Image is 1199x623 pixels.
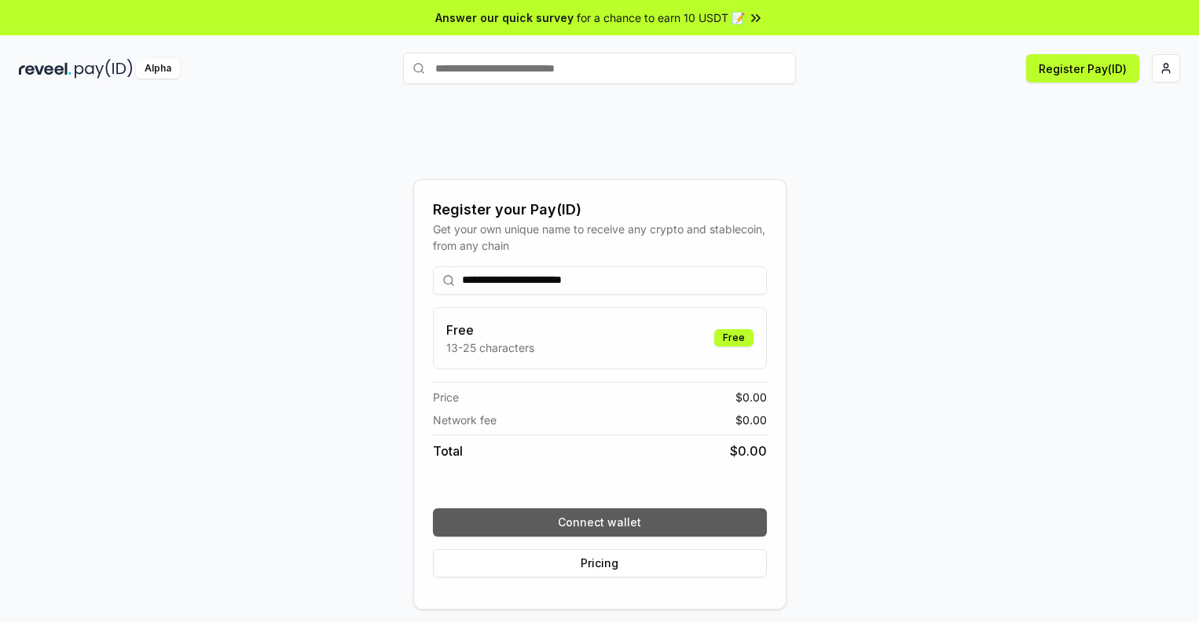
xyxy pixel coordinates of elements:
[730,442,767,460] span: $ 0.00
[433,199,767,221] div: Register your Pay(ID)
[735,389,767,405] span: $ 0.00
[1026,54,1139,82] button: Register Pay(ID)
[433,221,767,254] div: Get your own unique name to receive any crypto and stablecoin, from any chain
[19,59,71,79] img: reveel_dark
[433,549,767,577] button: Pricing
[136,59,180,79] div: Alpha
[446,321,534,339] h3: Free
[433,442,463,460] span: Total
[435,9,574,26] span: Answer our quick survey
[446,339,534,356] p: 13-25 characters
[577,9,745,26] span: for a chance to earn 10 USDT 📝
[433,389,459,405] span: Price
[735,412,767,428] span: $ 0.00
[714,329,753,346] div: Free
[433,508,767,537] button: Connect wallet
[433,412,497,428] span: Network fee
[75,59,133,79] img: pay_id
